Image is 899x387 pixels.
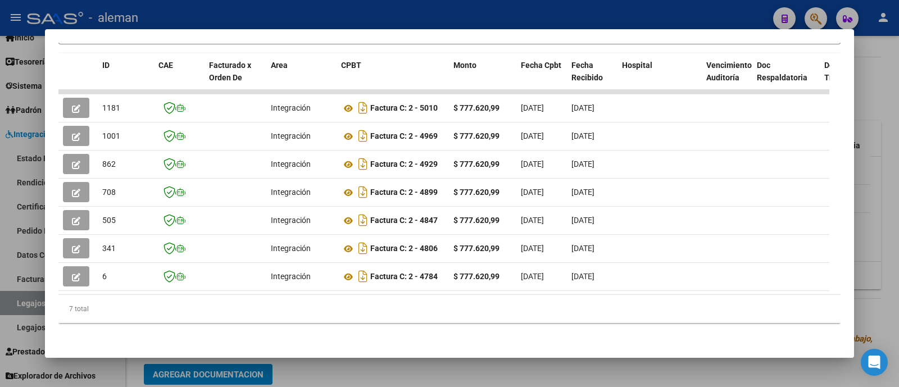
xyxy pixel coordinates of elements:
span: Hospital [622,61,652,70]
span: Doc Respaldatoria [757,61,807,83]
span: [DATE] [571,272,594,281]
span: Doc Trazabilidad [824,61,870,83]
span: Area [271,61,288,70]
datatable-header-cell: Fecha Cpbt [516,53,567,103]
span: 862 [102,160,116,169]
span: Vencimiento Auditoría [706,61,752,83]
span: [DATE] [521,216,544,225]
span: Fecha Recibido [571,61,603,83]
strong: $ 777.620,99 [453,160,500,169]
strong: Factura C: 2 - 4784 [370,272,438,281]
datatable-header-cell: Monto [449,53,516,103]
datatable-header-cell: Area [266,53,337,103]
i: Descargar documento [356,127,370,145]
span: [DATE] [521,272,544,281]
datatable-header-cell: Doc Respaldatoria [752,53,820,103]
strong: $ 777.620,99 [453,272,500,281]
span: 1181 [102,103,120,112]
strong: Factura C: 2 - 4806 [370,244,438,253]
datatable-header-cell: Doc Trazabilidad [820,53,887,103]
span: Integración [271,160,311,169]
span: [DATE] [521,131,544,140]
span: [DATE] [521,244,544,253]
div: 7 total [58,295,841,323]
span: Integración [271,216,311,225]
strong: Factura C: 2 - 4847 [370,216,438,225]
span: 1001 [102,131,120,140]
i: Descargar documento [356,267,370,285]
i: Descargar documento [356,211,370,229]
span: [DATE] [571,216,594,225]
datatable-header-cell: CAE [154,53,205,103]
i: Descargar documento [356,183,370,201]
span: [DATE] [521,188,544,197]
strong: $ 777.620,99 [453,103,500,112]
span: [DATE] [571,103,594,112]
span: Integración [271,131,311,140]
strong: $ 777.620,99 [453,131,500,140]
i: Descargar documento [356,239,370,257]
datatable-header-cell: ID [98,53,154,103]
datatable-header-cell: CPBT [337,53,449,103]
i: Descargar documento [356,155,370,173]
span: 341 [102,244,116,253]
span: [DATE] [571,160,594,169]
i: Descargar documento [356,99,370,117]
datatable-header-cell: Facturado x Orden De [205,53,266,103]
datatable-header-cell: Fecha Recibido [567,53,618,103]
span: Integración [271,272,311,281]
strong: $ 777.620,99 [453,244,500,253]
span: [DATE] [521,103,544,112]
span: Monto [453,61,476,70]
span: [DATE] [521,160,544,169]
strong: Factura C: 2 - 4929 [370,160,438,169]
datatable-header-cell: Vencimiento Auditoría [702,53,752,103]
span: CAE [158,61,173,70]
span: Facturado x Orden De [209,61,251,83]
span: [DATE] [571,188,594,197]
strong: Factura C: 2 - 5010 [370,104,438,113]
span: CPBT [341,61,361,70]
span: [DATE] [571,131,594,140]
span: 505 [102,216,116,225]
span: Integración [271,244,311,253]
span: ID [102,61,110,70]
span: 6 [102,272,107,281]
span: [DATE] [571,244,594,253]
strong: Factura C: 2 - 4969 [370,132,438,141]
strong: $ 777.620,99 [453,216,500,225]
strong: $ 777.620,99 [453,188,500,197]
span: Integración [271,103,311,112]
strong: Factura C: 2 - 4899 [370,188,438,197]
datatable-header-cell: Hospital [618,53,702,103]
div: Open Intercom Messenger [861,349,888,376]
span: 708 [102,188,116,197]
span: Integración [271,188,311,197]
span: Fecha Cpbt [521,61,561,70]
